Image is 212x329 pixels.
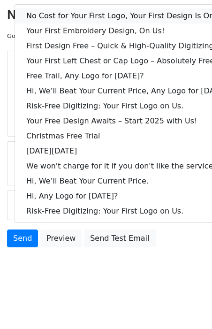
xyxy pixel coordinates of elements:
iframe: Chat Widget [165,284,212,329]
a: Send [7,230,38,247]
a: Send Test Email [84,230,155,247]
a: Preview [40,230,82,247]
h2: New Campaign [7,7,205,23]
small: Google Sheet: [7,32,80,39]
